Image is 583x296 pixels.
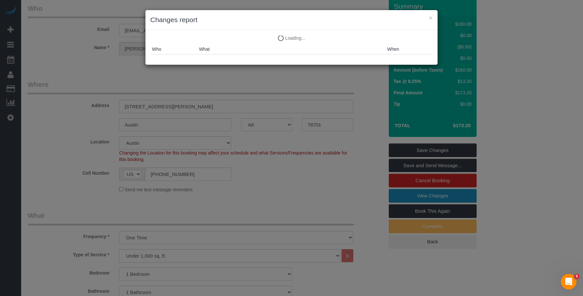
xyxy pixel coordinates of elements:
[386,44,433,54] th: When
[561,274,576,289] iframe: Intercom live chat
[145,10,438,65] sui-modal: Changes report
[150,15,433,25] h3: Changes report
[150,35,433,41] p: Loading...
[574,274,579,279] span: 5
[150,44,197,54] th: Who
[429,14,433,21] button: ×
[197,44,386,54] th: What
